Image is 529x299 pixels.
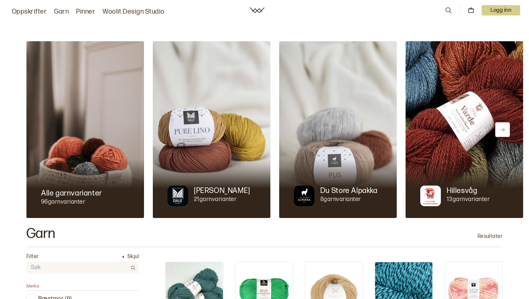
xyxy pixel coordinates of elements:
[194,196,250,204] p: 21 garnvarianter
[250,7,264,13] a: Woolit
[153,41,270,218] img: Dale Garn
[482,5,520,15] p: Logg inn
[478,233,503,240] p: Resultater
[26,227,55,241] h2: Garn
[26,263,127,273] input: Søk
[54,7,69,17] a: Garn
[26,284,39,289] span: Merke
[447,186,477,196] p: Hillesvåg
[294,186,314,206] img: Merkegarn
[482,5,520,15] button: User dropdown
[102,7,165,17] a: Woolit Design Studio
[26,41,144,218] img: Alle garnvarianter
[76,7,95,17] a: Pinner
[12,7,47,17] a: Oppskrifter
[406,41,523,218] img: Hillesvåg
[127,253,139,260] p: Skjul
[41,188,102,198] p: Alle garnvarianter
[41,198,102,206] p: 96 garnvarianter
[420,186,441,206] img: Merkegarn
[194,186,250,196] p: [PERSON_NAME]
[26,253,39,260] p: Filter
[447,196,490,204] p: 13 garnvarianter
[168,186,188,206] img: Merkegarn
[320,186,378,196] p: Du Store Alpakka
[320,196,378,204] p: 8 garnvarianter
[279,41,397,218] img: Du Store Alpakka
